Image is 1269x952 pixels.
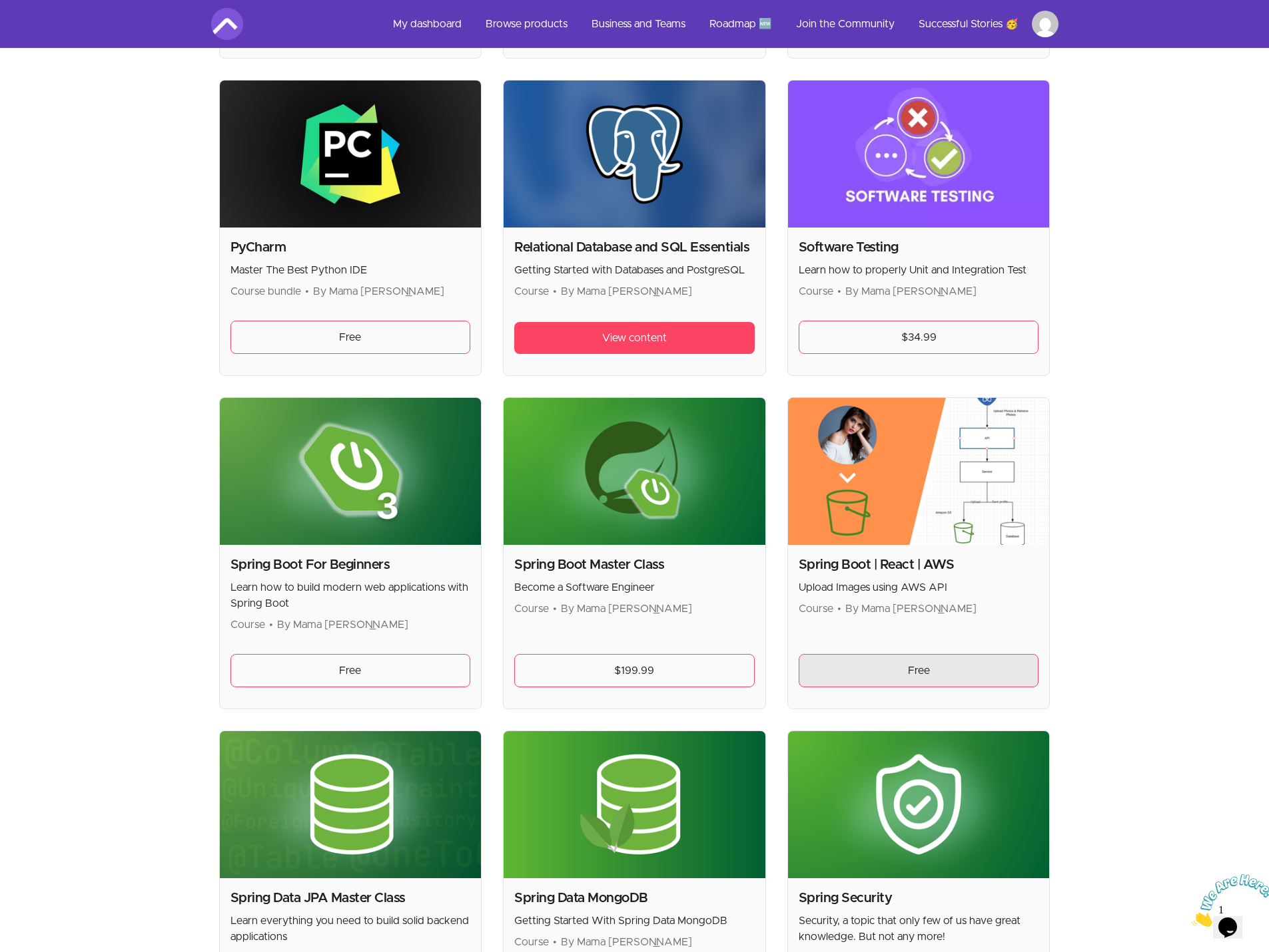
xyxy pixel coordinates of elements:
img: Chat attention grabber [5,5,88,58]
span: • [305,286,309,297]
p: Master The Best Python IDE [230,262,471,278]
span: By Mama [PERSON_NAME] [845,603,977,614]
a: Free [230,654,471,687]
a: Business and Teams [581,8,696,40]
a: Join the Community [785,8,905,40]
span: By Mama [PERSON_NAME] [845,286,977,297]
h2: Spring Security [799,889,1039,907]
span: Course [799,286,833,297]
img: Profile image for Saqib Mehmood [1032,11,1058,37]
span: • [269,619,273,630]
p: Upload Images using AWS API [799,579,1039,595]
h2: Spring Boot | React | AWS [799,555,1039,574]
a: Successful Stories 🥳 [908,8,1029,40]
a: Browse products [475,8,578,40]
span: By Mama [PERSON_NAME] [277,619,408,630]
span: Course [514,603,549,614]
span: Course [514,937,549,947]
img: Product image for Spring Boot For Beginners [220,398,482,545]
a: $199.99 [514,654,755,687]
p: Getting Started With Spring Data MongoDB [514,913,755,929]
h2: Spring Boot Master Class [514,555,755,574]
p: Getting Started with Databases and PostgreSQL [514,262,755,278]
img: Product image for Spring Data JPA Master Class [220,731,482,878]
h2: Software Testing [799,238,1039,257]
h2: Spring Data MongoDB [514,889,755,907]
h2: PyCharm [230,238,471,257]
h2: Relational Database and SQL Essentials [514,238,755,257]
span: Course bundle [230,286,301,297]
span: By Mama [PERSON_NAME] [561,937,692,947]
a: Free [799,654,1039,687]
img: Product image for Software Testing [788,80,1050,228]
a: Free [230,321,471,354]
p: Become a Software Engineer [514,579,755,595]
img: Product image for PyCharm [220,80,482,228]
span: • [553,603,557,614]
img: Product image for Relational Database and SQL Essentials [504,80,765,228]
p: Learn how to properly Unit and Integration Test [799,262,1039,278]
span: • [837,286,841,297]
h2: Spring Boot For Beginners [230,555,471,574]
img: Amigoscode logo [211,8,243,40]
span: View content [602,330,667,346]
img: Product image for Spring Data MongoDB [504,731,765,878]
img: Product image for Spring Security [788,731,1050,878]
span: Course [230,619,265,630]
iframe: chat widget [1186,869,1269,932]
span: • [553,286,557,297]
nav: Main [382,8,1058,40]
p: Security, a topic that only few of us have great knowledge. But not any more! [799,913,1039,945]
p: Learn everything you need to build solid backend applications [230,913,471,945]
span: • [837,603,841,614]
span: By Mama [PERSON_NAME] [561,286,692,297]
span: • [553,937,557,947]
img: Product image for Spring Boot Master Class [504,398,765,545]
p: Learn how to build modern web applications with Spring Boot [230,579,471,611]
span: By Mama [PERSON_NAME] [561,603,692,614]
h2: Spring Data JPA Master Class [230,889,471,907]
a: My dashboard [382,8,472,40]
a: Roadmap 🆕 [699,8,783,40]
span: Course [514,286,549,297]
img: Product image for Spring Boot | React | AWS [788,398,1050,545]
a: $34.99 [799,321,1039,354]
span: Course [799,603,833,614]
span: By Mama [PERSON_NAME] [313,286,444,297]
span: 1 [5,5,11,17]
a: View content [514,322,755,354]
